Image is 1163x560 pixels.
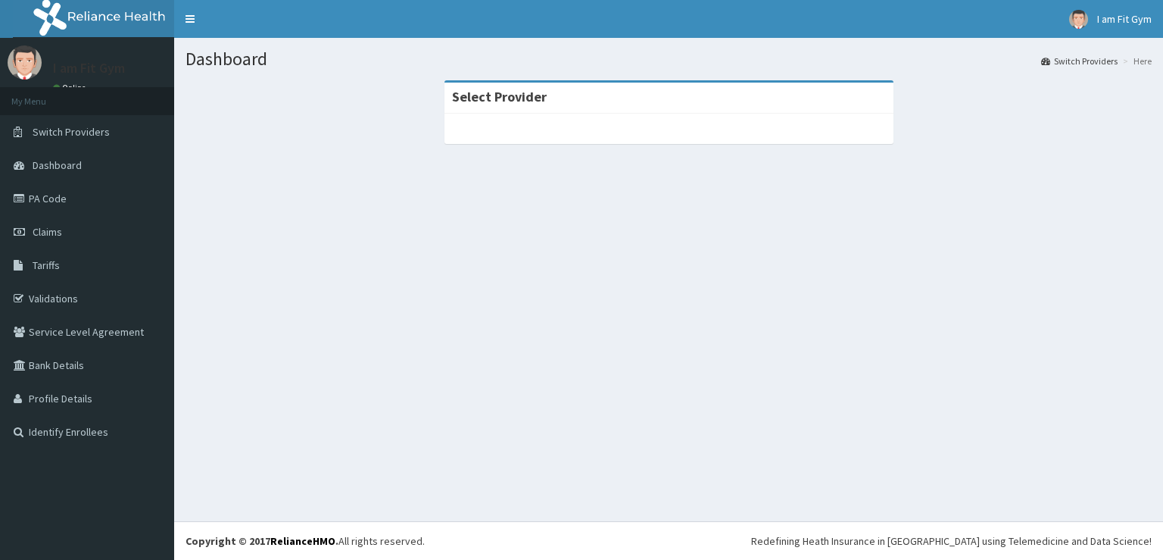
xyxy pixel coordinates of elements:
div: Redefining Heath Insurance in [GEOGRAPHIC_DATA] using Telemedicine and Data Science! [751,533,1152,549]
footer: All rights reserved. [174,521,1163,560]
p: I am Fit Gym [53,61,125,75]
h1: Dashboard [186,49,1152,69]
span: Switch Providers [33,125,110,139]
span: Tariffs [33,258,60,272]
a: Switch Providers [1041,55,1118,67]
a: RelianceHMO [270,534,335,548]
strong: Copyright © 2017 . [186,534,338,548]
strong: Select Provider [452,88,547,105]
li: Here [1119,55,1152,67]
span: Dashboard [33,158,82,172]
a: Online [53,83,89,93]
span: I am Fit Gym [1097,12,1152,26]
img: User Image [8,45,42,80]
img: User Image [1069,10,1088,29]
span: Claims [33,225,62,239]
